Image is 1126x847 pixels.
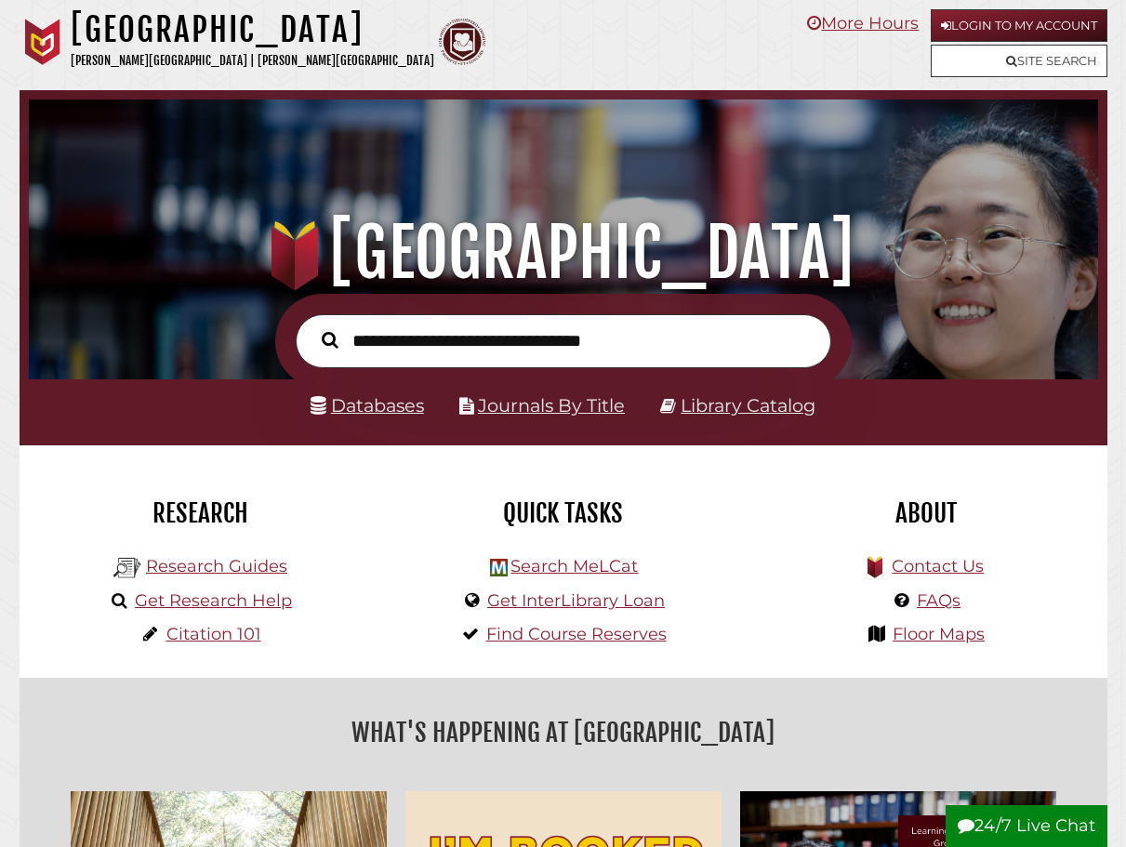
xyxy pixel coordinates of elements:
i: Search [322,331,338,349]
h1: [GEOGRAPHIC_DATA] [71,9,434,50]
a: Site Search [931,45,1107,77]
a: Find Course Reserves [486,624,667,644]
img: Calvin University [20,19,66,65]
h2: Quick Tasks [396,497,731,529]
a: Journals By Title [478,394,625,417]
a: Citation 101 [166,624,261,644]
button: Search [312,327,348,353]
a: More Hours [807,13,919,33]
a: FAQs [917,590,960,611]
img: Hekman Library Logo [113,554,141,582]
img: Calvin Theological Seminary [439,19,485,65]
a: Databases [311,394,424,417]
a: Contact Us [892,556,984,576]
a: Search MeLCat [510,556,638,576]
img: Hekman Library Logo [490,559,508,576]
p: [PERSON_NAME][GEOGRAPHIC_DATA] | [PERSON_NAME][GEOGRAPHIC_DATA] [71,50,434,72]
h2: What's Happening at [GEOGRAPHIC_DATA] [33,711,1093,754]
a: Get Research Help [135,590,292,611]
h1: [GEOGRAPHIC_DATA] [46,212,1081,294]
a: Research Guides [146,556,287,576]
h2: Research [33,497,368,529]
h2: About [759,497,1093,529]
a: Login to My Account [931,9,1107,42]
a: Floor Maps [893,624,985,644]
a: Get InterLibrary Loan [487,590,665,611]
a: Library Catalog [681,394,815,417]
